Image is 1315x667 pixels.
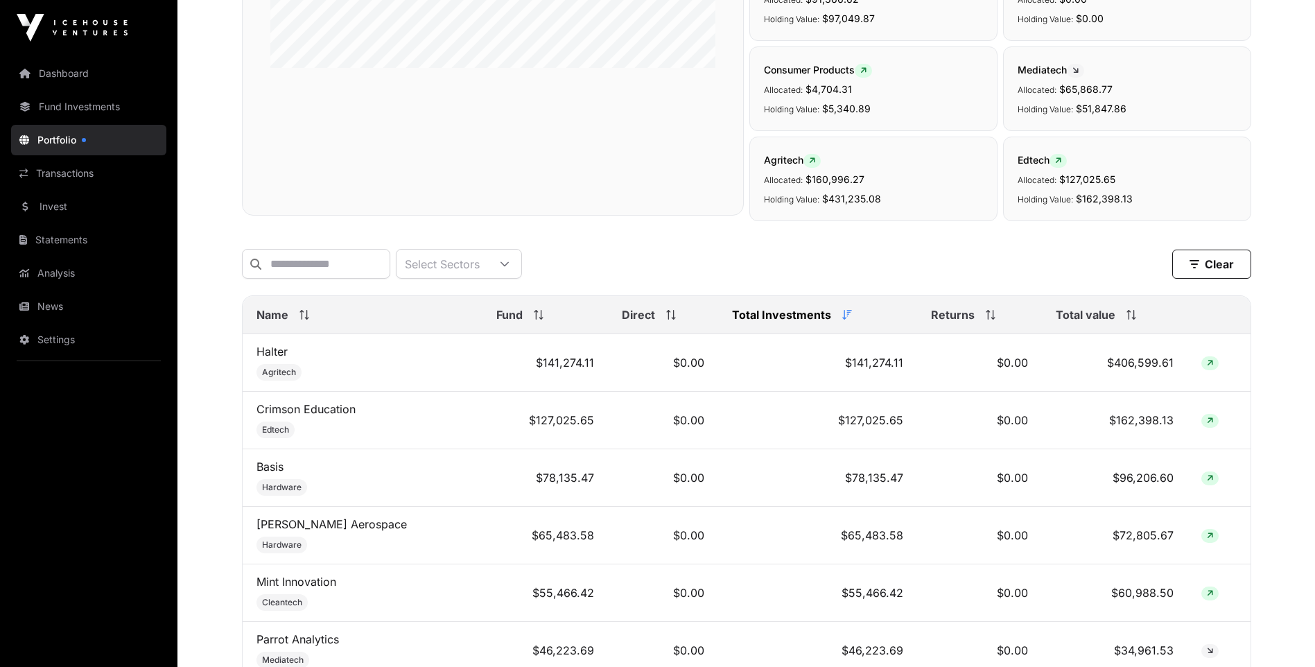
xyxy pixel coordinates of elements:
[1056,306,1115,323] span: Total value
[482,392,608,449] td: $127,025.65
[764,104,819,114] span: Holding Value:
[718,564,917,622] td: $55,466.42
[608,334,718,392] td: $0.00
[256,345,288,358] a: Halter
[1059,173,1115,185] span: $127,025.65
[917,507,1041,564] td: $0.00
[1076,12,1104,24] span: $0.00
[1076,103,1126,114] span: $51,847.86
[764,64,872,76] span: Consumer Products
[1018,14,1073,24] span: Holding Value:
[256,306,288,323] span: Name
[11,58,166,89] a: Dashboard
[608,392,718,449] td: $0.00
[11,158,166,189] a: Transactions
[256,460,284,474] a: Basis
[397,250,488,278] div: Select Sectors
[256,517,407,531] a: [PERSON_NAME] Aerospace
[608,564,718,622] td: $0.00
[917,449,1041,507] td: $0.00
[1042,392,1187,449] td: $162,398.13
[11,225,166,255] a: Statements
[608,449,718,507] td: $0.00
[822,193,881,205] span: $431,235.08
[764,85,803,95] span: Allocated:
[11,258,166,288] a: Analysis
[1018,194,1073,205] span: Holding Value:
[11,92,166,122] a: Fund Investments
[482,564,608,622] td: $55,466.42
[256,575,336,589] a: Mint Innovation
[262,367,296,378] span: Agritech
[1042,334,1187,392] td: $406,599.61
[805,83,852,95] span: $4,704.31
[11,125,166,155] a: Portfolio
[262,655,304,666] span: Mediatech
[1018,175,1056,185] span: Allocated:
[917,334,1041,392] td: $0.00
[822,12,875,24] span: $97,049.87
[718,392,917,449] td: $127,025.65
[482,507,608,564] td: $65,483.58
[496,306,523,323] span: Fund
[718,449,917,507] td: $78,135.47
[931,306,975,323] span: Returns
[262,424,289,435] span: Edtech
[1059,83,1113,95] span: $65,868.77
[11,291,166,322] a: News
[718,507,917,564] td: $65,483.58
[262,597,302,608] span: Cleantech
[17,14,128,42] img: Icehouse Ventures Logo
[805,173,864,185] span: $160,996.27
[1042,449,1187,507] td: $96,206.60
[1246,600,1315,667] iframe: Chat Widget
[1076,193,1133,205] span: $162,398.13
[764,175,803,185] span: Allocated:
[256,402,356,416] a: Crimson Education
[917,392,1041,449] td: $0.00
[11,191,166,222] a: Invest
[764,14,819,24] span: Holding Value:
[732,306,831,323] span: Total Investments
[1018,85,1056,95] span: Allocated:
[1172,250,1251,279] button: Clear
[11,324,166,355] a: Settings
[718,334,917,392] td: $141,274.11
[1018,154,1067,166] span: Edtech
[482,449,608,507] td: $78,135.47
[1018,104,1073,114] span: Holding Value:
[1042,564,1187,622] td: $60,988.50
[482,334,608,392] td: $141,274.11
[608,507,718,564] td: $0.00
[622,306,655,323] span: Direct
[764,154,821,166] span: Agritech
[822,103,871,114] span: $5,340.89
[764,194,819,205] span: Holding Value:
[262,539,302,551] span: Hardware
[1042,507,1187,564] td: $72,805.67
[1018,64,1084,76] span: Mediatech
[917,564,1041,622] td: $0.00
[256,632,339,646] a: Parrot Analytics
[262,482,302,493] span: Hardware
